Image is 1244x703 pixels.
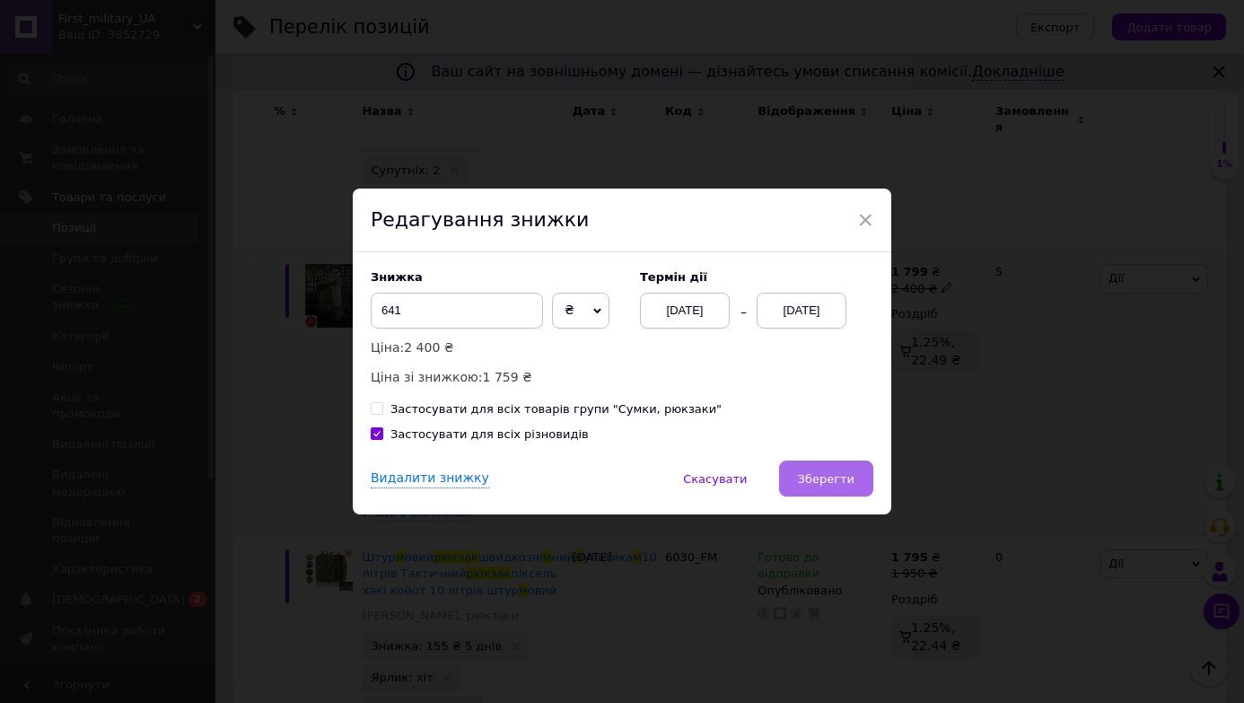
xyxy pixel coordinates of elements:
label: Термін дії [640,270,873,284]
button: Скасувати [664,461,766,496]
span: ₴ [565,303,574,317]
p: Ціна зі знижкою: [371,367,622,387]
div: [DATE] [640,293,730,329]
button: Зберегти [779,461,873,496]
div: Застосувати для всіх товарів групи "Сумки, рюкзаки" [390,401,722,417]
span: Редагування знижки [371,208,589,231]
p: Ціна: [371,338,622,357]
span: × [857,205,873,235]
div: Видалити знижку [371,470,489,488]
span: 1 759 ₴ [483,370,532,384]
span: Зберегти [798,472,854,486]
span: Скасувати [683,472,747,486]
span: Знижка [371,270,423,284]
span: 2 400 ₴ [404,340,453,355]
div: [DATE] [757,293,846,329]
div: Застосувати для всіх різновидів [390,426,589,443]
input: 0 [371,293,543,329]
